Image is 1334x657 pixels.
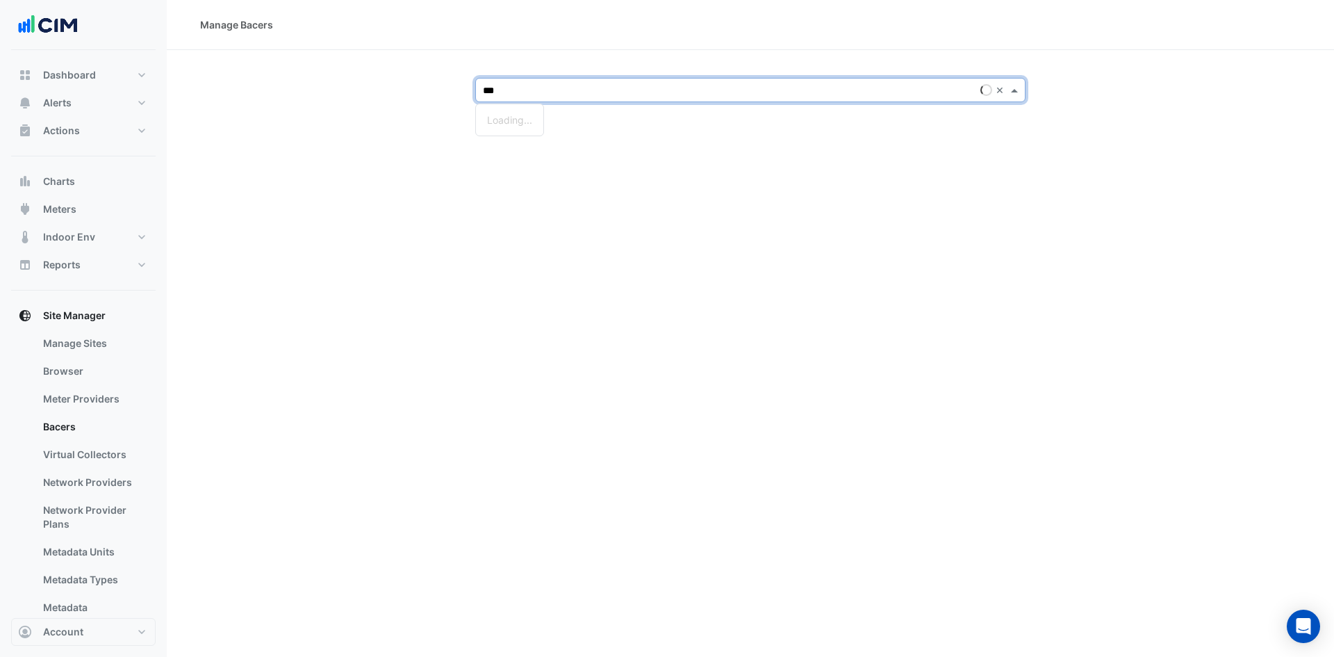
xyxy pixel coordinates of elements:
[476,110,543,130] div: Loading...
[43,124,80,138] span: Actions
[200,17,273,32] div: Manage Bacers
[43,230,95,244] span: Indoor Env
[11,195,156,223] button: Meters
[17,11,79,39] img: Company Logo
[43,68,96,82] span: Dashboard
[43,202,76,216] span: Meters
[32,413,156,441] a: Bacers
[43,96,72,110] span: Alerts
[43,175,75,188] span: Charts
[32,441,156,469] a: Virtual Collectors
[18,309,32,323] app-icon: Site Manager
[43,258,81,272] span: Reports
[32,330,156,357] a: Manage Sites
[18,258,32,272] app-icon: Reports
[32,566,156,594] a: Metadata Types
[18,96,32,110] app-icon: Alerts
[11,302,156,330] button: Site Manager
[32,385,156,413] a: Meter Providers
[11,117,156,145] button: Actions
[11,223,156,251] button: Indoor Env
[18,68,32,82] app-icon: Dashboard
[43,625,83,639] span: Account
[32,357,156,385] a: Browser
[11,89,156,117] button: Alerts
[32,538,156,566] a: Metadata Units
[43,309,106,323] span: Site Manager
[11,61,156,89] button: Dashboard
[32,594,156,622] a: Metadata
[18,230,32,244] app-icon: Indoor Env
[11,251,156,279] button: Reports
[11,618,156,646] button: Account
[18,202,32,216] app-icon: Meters
[32,496,156,538] a: Network Provider Plans
[18,175,32,188] app-icon: Charts
[32,469,156,496] a: Network Providers
[475,104,544,136] ng-dropdown-panel: Options list
[996,83,1007,97] span: Clear
[11,168,156,195] button: Charts
[18,124,32,138] app-icon: Actions
[1287,610,1320,643] div: Open Intercom Messenger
